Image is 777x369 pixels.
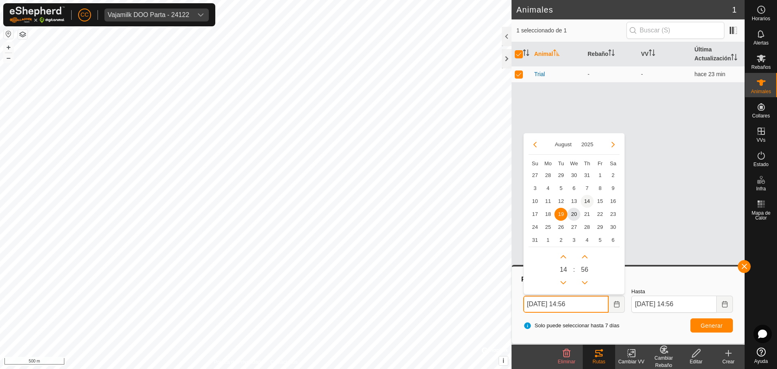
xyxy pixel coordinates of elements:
img: Logo Gallagher [10,6,65,23]
td: 6 [567,182,580,195]
span: 30 [607,221,620,234]
p-sorticon: Activar para ordenar [608,51,615,57]
span: Rebaños [751,65,771,70]
span: 18 [541,208,554,221]
td: 1 [594,169,607,182]
span: 30 [567,169,580,182]
button: Next Month [607,138,620,151]
th: Animal [531,42,584,66]
button: Choose Date [717,296,733,313]
span: 1 [541,234,554,247]
td: 27 [529,169,541,182]
td: 11 [541,195,554,208]
td: 22 [594,208,607,221]
button: – [4,53,13,63]
span: Eliminar [558,359,575,365]
span: Fr [598,160,603,166]
app-display-virtual-paddock-transition: - [641,71,643,77]
span: Sa [610,160,616,166]
div: dropdown trigger [193,9,209,21]
td: 25 [541,221,554,234]
p-button: Previous Hour [557,276,570,289]
span: We [570,160,578,166]
button: Generar [690,318,733,333]
td: 15 [594,195,607,208]
span: 20 [567,208,580,221]
label: Hasta [631,288,733,296]
p-sorticon: Activar para ordenar [649,51,655,57]
td: 9 [607,182,620,195]
td: 19 [554,208,567,221]
span: Mapa de Calor [747,211,775,220]
td: 8 [594,182,607,195]
button: + [4,43,13,52]
td: 5 [554,182,567,195]
button: Choose Year [578,140,597,149]
span: Generar [701,322,723,329]
span: 20 ago 2025, 14:32 [694,71,725,77]
span: Alertas [754,41,769,45]
h2: Animales [516,5,732,15]
span: 1 [732,4,737,16]
td: 21 [581,208,594,221]
td: 24 [529,221,541,234]
span: 2 [554,234,567,247]
span: CC [81,11,89,19]
td: 29 [594,221,607,234]
td: 6 [607,234,620,247]
span: 23 [607,208,620,221]
span: 14 [581,195,594,208]
span: i [503,357,504,364]
div: Crear [712,358,745,365]
span: 2 [607,169,620,182]
span: VVs [756,138,765,143]
span: Ayuda [754,359,768,364]
div: Cambiar Rebaño [647,354,680,369]
td: 7 [581,182,594,195]
div: Choose Date [523,133,625,295]
div: Editar [680,358,712,365]
button: Choose Date [609,296,625,313]
td: 4 [581,234,594,247]
td: 4 [541,182,554,195]
td: 5 [594,234,607,247]
span: 26 [554,221,567,234]
td: 3 [567,234,580,247]
td: 16 [607,195,620,208]
span: 56 [581,265,588,275]
span: Infra [756,186,766,191]
div: - [588,70,635,79]
td: 27 [567,221,580,234]
button: Choose Month [552,140,575,149]
p-button: Previous Minute [578,276,591,289]
span: 31 [581,169,594,182]
span: : [573,265,575,275]
span: Th [584,160,590,166]
td: 13 [567,195,580,208]
span: Animales [751,89,771,94]
p-button: Next Hour [557,250,570,263]
span: Vajamilk DOO Parta - 24122 [104,9,193,21]
div: Vajamilk DOO Parta - 24122 [108,12,189,18]
th: Rebaño [584,42,638,66]
th: Última Actualización [691,42,745,66]
span: 1 seleccionado de 1 [516,26,626,35]
td: 28 [541,169,554,182]
td: 17 [529,208,541,221]
td: 29 [554,169,567,182]
span: 10 [529,195,541,208]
